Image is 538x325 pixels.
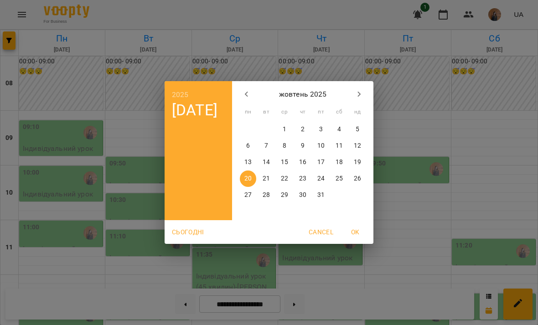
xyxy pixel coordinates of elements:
button: 17 [313,154,329,170]
button: 9 [295,138,311,154]
button: 27 [240,187,256,203]
p: 13 [244,158,252,167]
p: 10 [317,141,325,150]
button: 1 [276,121,293,138]
p: 25 [336,174,343,183]
button: 14 [258,154,274,170]
button: 6 [240,138,256,154]
button: 22 [276,170,293,187]
button: 20 [240,170,256,187]
button: 23 [295,170,311,187]
span: вт [258,108,274,117]
button: 24 [313,170,329,187]
button: OK [341,224,370,240]
span: пн [240,108,256,117]
p: 4 [337,125,341,134]
button: 15 [276,154,293,170]
button: 31 [313,187,329,203]
span: OK [344,227,366,237]
span: чт [295,108,311,117]
p: 24 [317,174,325,183]
p: 26 [354,174,361,183]
p: 12 [354,141,361,150]
button: 19 [349,154,366,170]
p: 30 [299,191,306,200]
button: 2025 [172,88,189,101]
p: 17 [317,158,325,167]
button: 8 [276,138,293,154]
button: 29 [276,187,293,203]
p: 9 [301,141,305,150]
p: 31 [317,191,325,200]
button: 11 [331,138,347,154]
p: 20 [244,174,252,183]
button: 25 [331,170,347,187]
p: 16 [299,158,306,167]
p: 5 [356,125,359,134]
p: 8 [283,141,286,150]
button: 10 [313,138,329,154]
span: Cancel [309,227,333,237]
button: 18 [331,154,347,170]
button: 28 [258,187,274,203]
p: 3 [319,125,323,134]
p: 28 [263,191,270,200]
span: пт [313,108,329,117]
p: 19 [354,158,361,167]
p: 27 [244,191,252,200]
span: ср [276,108,293,117]
p: 21 [263,174,270,183]
button: 30 [295,187,311,203]
p: жовтень 2025 [258,89,348,100]
p: 29 [281,191,288,200]
button: 12 [349,138,366,154]
p: 18 [336,158,343,167]
button: 16 [295,154,311,170]
button: [DATE] [172,101,217,119]
p: 14 [263,158,270,167]
p: 11 [336,141,343,150]
p: 6 [246,141,250,150]
button: 13 [240,154,256,170]
button: 2 [295,121,311,138]
button: Сьогодні [168,224,208,240]
button: 21 [258,170,274,187]
span: нд [349,108,366,117]
button: Cancel [305,224,337,240]
span: Сьогодні [172,227,204,237]
button: 7 [258,138,274,154]
p: 15 [281,158,288,167]
button: 3 [313,121,329,138]
p: 23 [299,174,306,183]
button: 5 [349,121,366,138]
p: 2 [301,125,305,134]
p: 1 [283,125,286,134]
span: сб [331,108,347,117]
p: 22 [281,174,288,183]
button: 26 [349,170,366,187]
p: 7 [264,141,268,150]
button: 4 [331,121,347,138]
